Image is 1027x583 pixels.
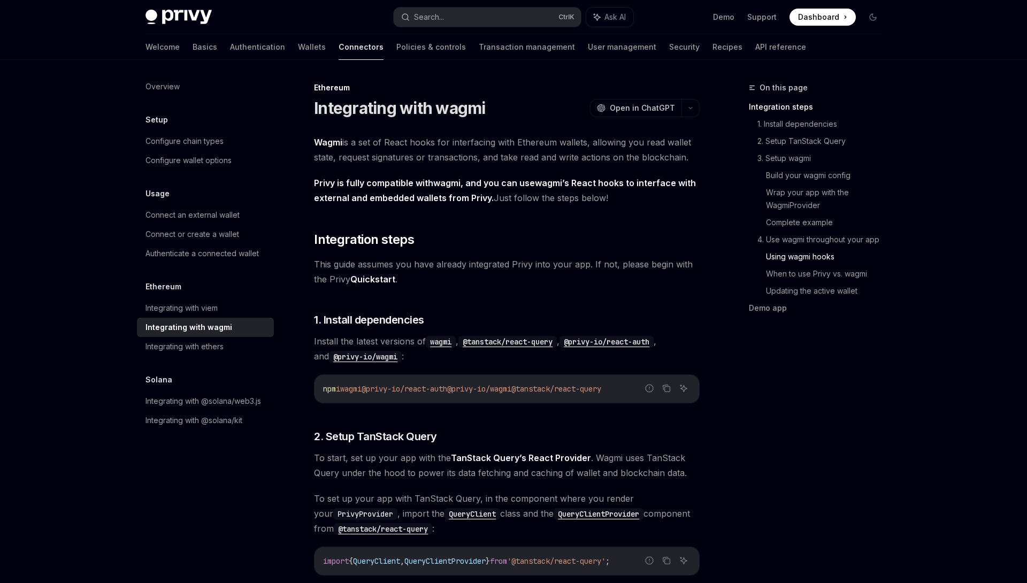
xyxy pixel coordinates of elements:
span: import [323,556,349,566]
a: TanStack Query’s React Provider [451,452,591,464]
a: Support [747,12,777,22]
h5: Usage [145,187,170,200]
span: @privy-io/wagmi [447,384,511,394]
span: On this page [760,81,808,94]
a: Integrating with @solana/web3.js [137,392,274,411]
a: Connect or create a wallet [137,225,274,244]
span: { [349,556,353,566]
a: wagmi [426,336,456,347]
div: Integrating with viem [145,302,218,314]
span: wagmi [340,384,362,394]
span: QueryClientProvider [404,556,486,566]
a: Authentication [230,34,285,60]
span: Open in ChatGPT [610,103,675,113]
a: Authenticate a connected wallet [137,244,274,263]
span: Ctrl K [558,13,574,21]
a: Wagmi [314,137,342,148]
a: Security [669,34,700,60]
a: Quickstart [350,274,395,285]
a: @tanstack/react-query [458,336,557,347]
span: @tanstack/react-query [511,384,601,394]
a: Policies & controls [396,34,466,60]
a: Connect an external wallet [137,205,274,225]
div: Configure wallet options [145,154,232,167]
a: 2. Setup TanStack Query [757,133,890,150]
div: Integrating with wagmi [145,321,232,334]
button: Copy the contents from the code block [660,554,673,567]
a: Integrating with viem [137,298,274,318]
a: 4. Use wagmi throughout your app [757,231,890,248]
span: Ask AI [604,12,626,22]
a: 3. Setup wagmi [757,150,890,167]
code: @tanstack/react-query [458,336,557,348]
a: QueryClientProvider [554,508,643,519]
h5: Setup [145,113,168,126]
a: Complete example [766,214,890,231]
a: Demo app [749,300,890,317]
a: Build your wagmi config [766,167,890,184]
span: Dashboard [798,12,839,22]
a: wagmi [433,178,461,189]
div: Configure chain types [145,135,224,148]
a: Updating the active wallet [766,282,890,300]
span: @privy-io/react-auth [362,384,447,394]
a: Integrating with ethers [137,337,274,356]
a: @privy-io/wagmi [329,351,402,362]
div: Integrating with ethers [145,340,224,353]
span: is a set of React hooks for interfacing with Ethereum wallets, allowing you read wallet state, re... [314,135,700,165]
strong: Privy is fully compatible with , and you can use ’s React hooks to interface with external and em... [314,178,696,203]
div: Integrating with @solana/kit [145,414,242,427]
span: '@tanstack/react-query' [507,556,606,566]
a: Integration steps [749,98,890,116]
div: Connect an external wallet [145,209,240,221]
a: Wrap your app with the WagmiProvider [766,184,890,214]
div: Ethereum [314,82,700,93]
a: Configure chain types [137,132,274,151]
code: PrivyProvider [333,508,397,520]
a: Demo [713,12,734,22]
button: Toggle dark mode [864,9,882,26]
div: Authenticate a connected wallet [145,247,259,260]
button: Report incorrect code [642,381,656,395]
span: 2. Setup TanStack Query [314,429,437,444]
div: Integrating with @solana/web3.js [145,395,261,408]
a: QueryClient [444,508,500,519]
code: @privy-io/wagmi [329,351,402,363]
a: Dashboard [790,9,856,26]
div: Overview [145,80,180,93]
span: To start, set up your app with the . Wagmi uses TanStack Query under the hood to power its data f... [314,450,700,480]
a: Integrating with @solana/kit [137,411,274,430]
a: User management [588,34,656,60]
code: wagmi [426,336,456,348]
span: Install the latest versions of , , , and : [314,334,700,364]
a: Welcome [145,34,180,60]
button: Ask AI [586,7,633,27]
img: dark logo [145,10,212,25]
a: Basics [193,34,217,60]
span: Integration steps [314,231,414,248]
a: 1. Install dependencies [757,116,890,133]
span: npm [323,384,336,394]
a: When to use Privy vs. wagmi [766,265,890,282]
code: QueryClientProvider [554,508,643,520]
a: Transaction management [479,34,575,60]
span: To set up your app with TanStack Query, in the component where you render your , import the class... [314,491,700,536]
button: Search...CtrlK [394,7,581,27]
h1: Integrating with wagmi [314,98,486,118]
code: @tanstack/react-query [334,523,432,535]
button: Report incorrect code [642,554,656,567]
a: @tanstack/react-query [334,523,432,534]
span: } [486,556,490,566]
button: Ask AI [677,381,691,395]
a: Using wagmi hooks [766,248,890,265]
a: API reference [755,34,806,60]
a: Integrating with wagmi [137,318,274,337]
a: @privy-io/react-auth [560,336,654,347]
div: Search... [414,11,444,24]
a: Overview [137,77,274,96]
span: Just follow the steps below! [314,175,700,205]
button: Ask AI [677,554,691,567]
span: i [336,384,340,394]
code: QueryClient [444,508,500,520]
a: Configure wallet options [137,151,274,170]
